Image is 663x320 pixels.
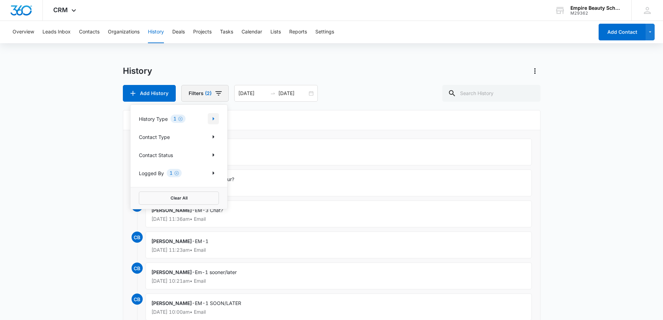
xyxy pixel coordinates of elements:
[132,116,532,124] h6: Activity Stream
[270,21,281,43] button: Lists
[205,91,212,96] span: (2)
[53,6,68,14] span: CRM
[132,232,143,243] span: CB
[181,85,229,102] button: Filters(2)
[174,171,179,175] button: Clear
[123,66,152,76] h1: History
[151,186,526,190] p: [DATE] 12:09pm • Email
[151,248,526,252] p: [DATE] 11:23am • Email
[139,151,173,159] p: Contact Status
[220,21,233,43] button: Tasks
[208,167,219,179] button: Show Logged By filters
[442,85,540,102] input: Search History
[42,21,71,43] button: Leads Inbox
[195,269,237,275] span: Em-1 sooner/later
[570,5,621,11] div: account name
[208,149,219,161] button: Show Contact Status filters
[139,133,170,141] p: Contact Type
[145,263,532,289] div: -
[570,11,621,16] div: account id
[139,170,164,177] p: Logged By
[195,207,223,213] span: EM-3 Chat?
[599,24,646,40] button: Add Contact
[139,192,219,205] button: Clear All
[108,21,140,43] button: Organizations
[151,155,526,159] p: [DATE] 12:11pm • Email
[151,300,192,306] span: [PERSON_NAME]
[79,21,100,43] button: Contacts
[289,21,307,43] button: Reports
[145,232,532,258] div: -
[139,115,168,123] p: History Type
[171,115,186,123] div: 1
[132,263,143,274] span: CB
[242,21,262,43] button: Calendar
[195,300,241,306] span: EM-1 SOON/LATER
[270,91,276,96] span: swap-right
[132,294,143,305] span: CB
[151,310,526,314] p: [DATE] 10:00am • Email
[278,89,307,97] input: End date
[151,217,526,221] p: [DATE] 11:36am • Email
[151,279,526,283] p: [DATE] 10:21am • Email
[167,169,182,177] div: 1
[529,65,540,77] button: Actions
[270,91,276,96] span: to
[195,238,208,244] span: EM-1
[208,113,219,124] button: Show History Type filters
[123,85,176,102] button: Add History
[145,201,532,227] div: -
[13,21,34,43] button: Overview
[151,238,192,244] span: [PERSON_NAME]
[193,21,212,43] button: Projects
[172,21,185,43] button: Deals
[151,269,192,275] span: [PERSON_NAME]
[238,89,267,97] input: Start date
[178,116,183,121] button: Clear
[151,207,192,213] span: [PERSON_NAME]
[148,21,164,43] button: History
[145,139,532,165] div: -
[315,21,334,43] button: Settings
[208,131,219,142] button: Show Contact Type filters
[145,170,532,196] div: -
